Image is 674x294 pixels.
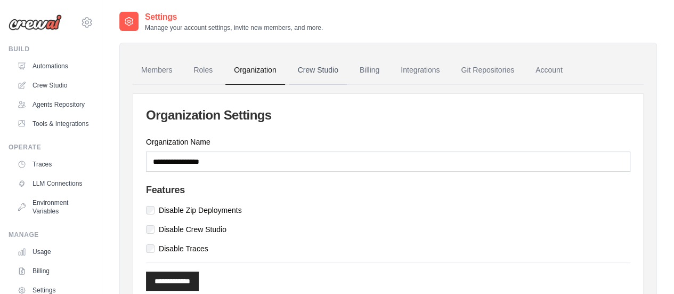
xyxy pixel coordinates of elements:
[13,96,93,113] a: Agents Repository
[9,45,93,53] div: Build
[13,156,93,173] a: Traces
[13,115,93,132] a: Tools & Integrations
[392,56,448,85] a: Integrations
[351,56,388,85] a: Billing
[145,23,323,32] p: Manage your account settings, invite new members, and more.
[146,137,630,147] label: Organization Name
[159,205,242,216] label: Disable Zip Deployments
[527,56,571,85] a: Account
[145,11,323,23] h2: Settings
[9,14,62,30] img: Logo
[13,58,93,75] a: Automations
[9,143,93,152] div: Operate
[13,243,93,260] a: Usage
[159,224,226,235] label: Disable Crew Studio
[146,185,630,196] h4: Features
[13,175,93,192] a: LLM Connections
[225,56,285,85] a: Organization
[13,77,93,94] a: Crew Studio
[13,263,93,280] a: Billing
[13,194,93,220] a: Environment Variables
[452,56,523,85] a: Git Repositories
[146,107,630,124] h2: Organization Settings
[289,56,347,85] a: Crew Studio
[133,56,181,85] a: Members
[9,231,93,239] div: Manage
[159,243,208,254] label: Disable Traces
[185,56,221,85] a: Roles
